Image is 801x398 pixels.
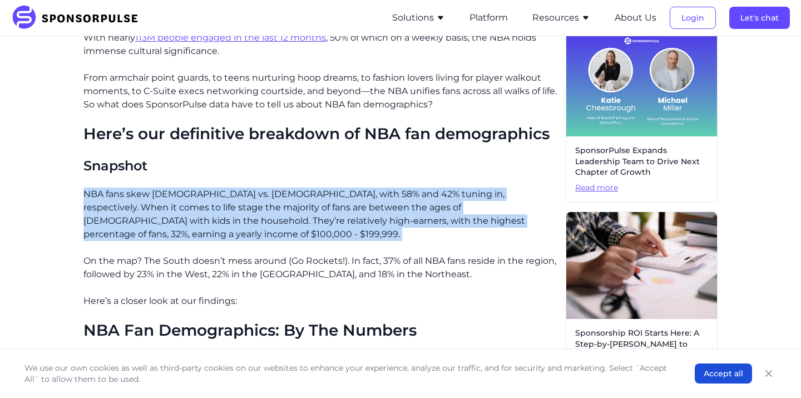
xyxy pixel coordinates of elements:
[11,6,146,30] img: SponsorPulse
[83,31,557,58] p: With nearly , 50% of which on a weekly basis, the NBA holds immense cultural significance.
[575,145,708,178] span: SponsorPulse Expands Leadership Team to Drive Next Chapter of Growth
[83,125,557,144] h2: Here’s our definitive breakdown of NBA fan demographics
[83,294,557,308] p: Here’s a closer look at our findings:
[83,71,557,111] p: From armchair point guards, to teens nurturing hoop dreams, to fashion lovers living for player w...
[566,212,718,385] a: Sponsorship ROI Starts Here: A Step-by-[PERSON_NAME] to Smarter ValuationRead more
[745,345,801,398] iframe: Chat Widget
[566,29,718,203] a: SponsorPulse Expands Leadership Team to Drive Next Chapter of GrowthRead more
[745,345,801,398] div: Widget de chat
[469,11,508,24] button: Platform
[83,188,557,241] p: NBA fans skew [DEMOGRAPHIC_DATA] vs. [DEMOGRAPHIC_DATA], with 58% and 42% tuning in, respectively...
[615,13,656,23] a: About Us
[729,13,790,23] a: Let's chat
[469,13,508,23] a: Platform
[566,30,717,136] img: Katie Cheesbrough and Michael Miller Join SponsorPulse to Accelerate Strategic Services
[24,362,673,385] p: We use our own cookies as well as third-party cookies on our websites to enhance your experience,...
[135,32,326,43] a: 113M people engaged in the last 12 months
[392,11,445,24] button: Solutions
[83,321,557,340] h2: NBA Fan Demographics: By The Numbers
[566,212,717,319] img: Getty Images courtesy of Unsplash
[532,11,590,24] button: Resources
[615,11,656,24] button: About Us
[670,13,716,23] a: Login
[670,7,716,29] button: Login
[729,7,790,29] button: Let's chat
[83,157,557,174] h3: Snapshot
[575,328,708,361] span: Sponsorship ROI Starts Here: A Step-by-[PERSON_NAME] to Smarter Valuation
[575,183,708,194] span: Read more
[695,363,752,384] button: Accept all
[83,254,557,281] p: On the map? The South doesn’t mess around (Go Rockets!). In fact, 37% of all NBA fans reside in t...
